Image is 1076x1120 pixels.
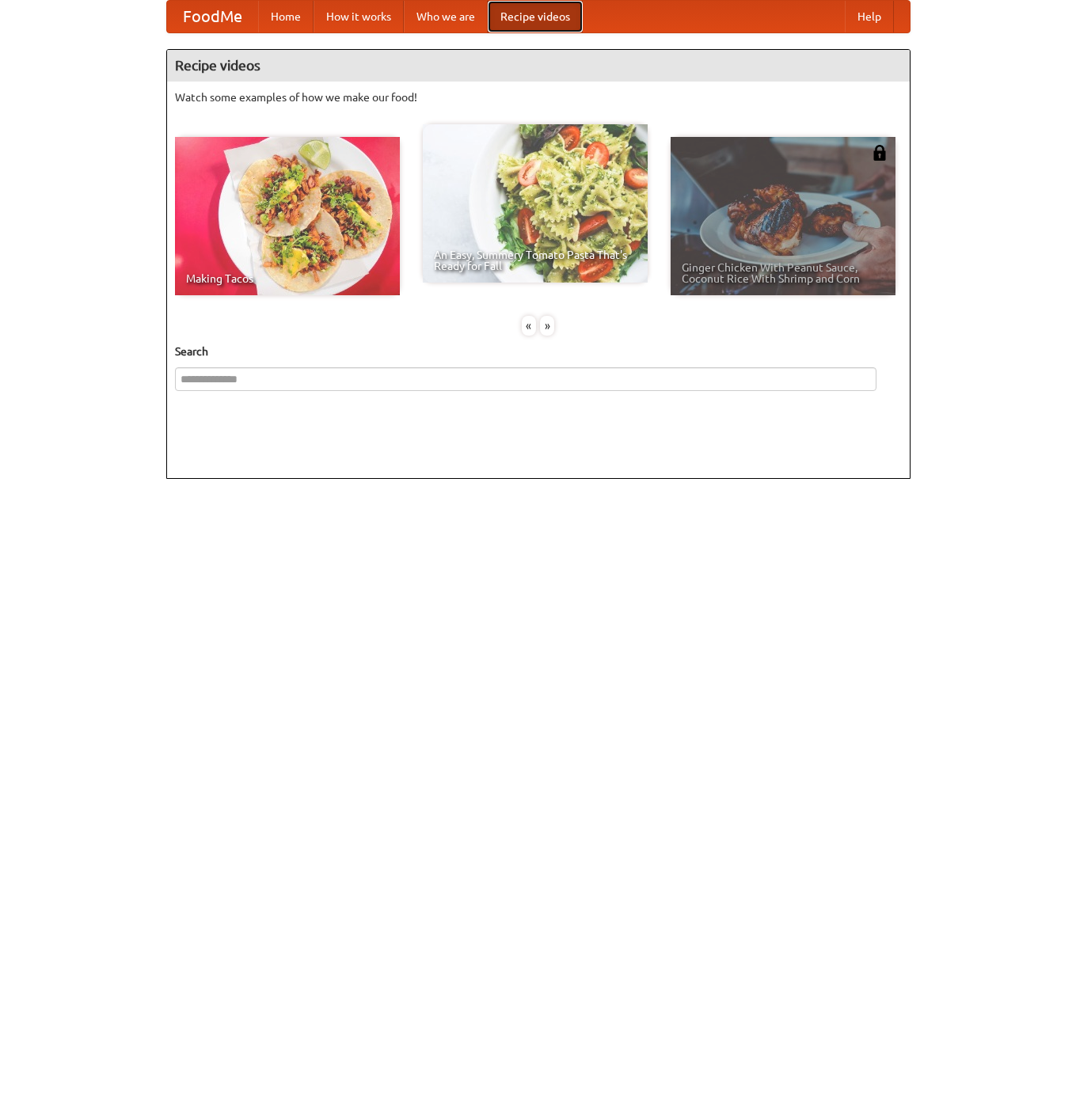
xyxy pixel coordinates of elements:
a: Who we are [404,1,488,32]
a: Making Tacos [175,137,400,295]
h5: Search [175,344,902,359]
span: Making Tacos [186,273,389,284]
img: 483408.png [872,145,888,161]
a: How it works [314,1,404,32]
a: Help [845,1,894,32]
h4: Recipe videos [167,50,910,82]
p: Watch some examples of how we make our food! [175,89,902,105]
div: » [540,316,554,336]
a: Recipe videos [488,1,583,32]
span: An Easy, Summery Tomato Pasta That's Ready for Fall [434,249,637,271]
div: « [522,316,536,336]
a: An Easy, Summery Tomato Pasta That's Ready for Fall [423,124,648,283]
a: Home [258,1,314,32]
a: FoodMe [167,1,258,32]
